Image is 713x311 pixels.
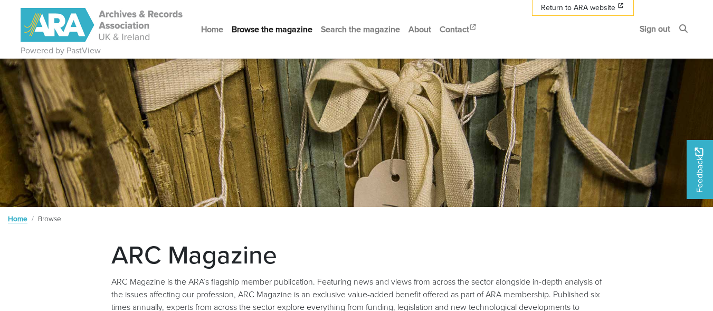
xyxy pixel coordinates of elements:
a: Sign out [635,15,674,43]
a: ARA - ARC Magazine | Powered by PastView logo [21,2,184,48]
a: Search the magazine [317,15,404,43]
span: Feedback [693,148,706,193]
a: Contact [435,15,482,43]
a: Home [197,15,227,43]
span: Return to ARA website [541,2,615,13]
img: ARA - ARC Magazine | Powered by PastView [21,8,184,42]
a: Home [8,213,27,224]
a: Would you like to provide feedback? [687,140,713,199]
a: Powered by PastView [21,44,101,57]
a: About [404,15,435,43]
h1: ARC Magazine [111,239,602,270]
a: Browse the magazine [227,15,317,43]
span: Browse [38,213,61,224]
